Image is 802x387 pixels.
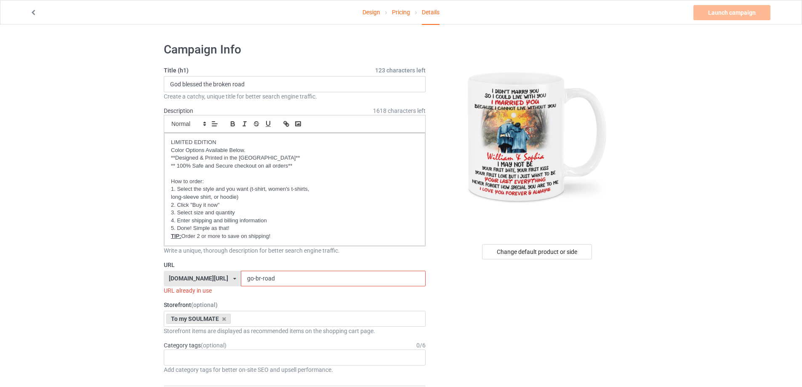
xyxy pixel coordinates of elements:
[169,275,228,281] div: [DOMAIN_NAME][URL]
[422,0,440,25] div: Details
[164,327,426,335] div: Storefront items are displayed as recommended items on the shopping cart page.
[171,232,418,240] p: Order 2 or more to save on shipping!
[171,193,418,201] p: long-sleeve shirt, or hoodie)
[482,244,592,259] div: Change default product or side
[166,314,231,324] div: To my SOULMATE
[375,66,426,75] span: 123 characters left
[164,42,426,57] h1: Campaign Info
[164,261,426,269] label: URL
[171,233,181,239] u: TIP:
[171,147,418,155] p: Color Options Available Below.
[171,185,418,193] p: 1. Select the style and you want (t-shirt, women's t-shirts,
[392,0,410,24] a: Pricing
[362,0,380,24] a: Design
[164,66,426,75] label: Title (h1)
[416,341,426,350] div: 0 / 6
[164,246,426,255] div: Write a unique, thorough description for better search engine traffic.
[373,107,426,115] span: 1618 characters left
[171,139,418,147] p: LIMITED EDITION
[171,209,418,217] p: 3. Select size and quantity
[171,201,418,209] p: 2. Click "Buy it now"
[164,341,226,350] label: Category tags
[164,286,426,295] div: URL already in use
[171,162,418,170] p: ** 100% Safe and Secure checkout on all orders**
[201,342,226,349] span: (optional)
[171,217,418,225] p: 4. Enter shipping and billing information
[164,107,193,114] label: Description
[164,92,426,101] div: Create a catchy, unique title for better search engine traffic.
[171,178,418,186] p: How to order:
[171,224,418,232] p: 5. Done! Simple as that!
[164,366,426,374] div: Add category tags for better on-site SEO and upsell performance.
[191,302,218,308] span: (optional)
[164,301,426,309] label: Storefront
[171,154,418,162] p: **Designed & Printed in the [GEOGRAPHIC_DATA]**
